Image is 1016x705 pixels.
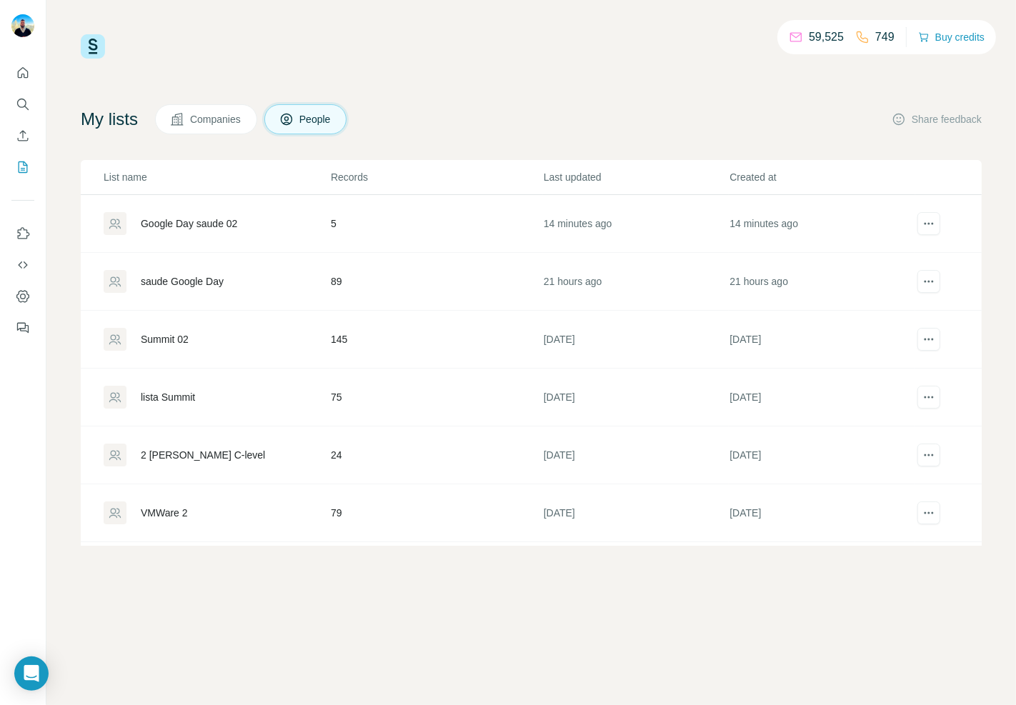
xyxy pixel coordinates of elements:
[11,284,34,309] button: Dashboard
[81,108,138,131] h4: My lists
[11,221,34,246] button: Use Surfe on LinkedIn
[330,311,543,369] td: 145
[11,123,34,149] button: Enrich CSV
[729,542,915,600] td: [DATE]
[543,484,729,542] td: [DATE]
[875,29,895,46] p: 749
[917,270,940,293] button: actions
[543,542,729,600] td: [DATE]
[14,656,49,691] div: Open Intercom Messenger
[11,91,34,117] button: Search
[11,60,34,86] button: Quick start
[729,170,915,184] p: Created at
[104,170,329,184] p: List name
[141,216,237,231] div: Google Day saude 02
[892,112,982,126] button: Share feedback
[190,112,242,126] span: Companies
[917,444,940,466] button: actions
[917,386,940,409] button: actions
[543,426,729,484] td: [DATE]
[11,154,34,180] button: My lists
[81,34,105,59] img: Surfe Logo
[729,195,915,253] td: 14 minutes ago
[141,506,188,520] div: VMWare 2
[729,369,915,426] td: [DATE]
[729,484,915,542] td: [DATE]
[330,426,543,484] td: 24
[917,501,940,524] button: actions
[11,14,34,37] img: Avatar
[141,274,224,289] div: saude Google Day
[917,328,940,351] button: actions
[543,311,729,369] td: [DATE]
[11,315,34,341] button: Feedback
[11,252,34,278] button: Use Surfe API
[918,27,985,47] button: Buy credits
[141,390,195,404] div: lista Summit
[331,170,542,184] p: Records
[330,542,543,600] td: 79
[544,170,729,184] p: Last updated
[729,426,915,484] td: [DATE]
[141,448,265,462] div: 2 [PERSON_NAME] C-level
[543,253,729,311] td: 21 hours ago
[299,112,332,126] span: People
[141,332,189,346] div: Summit 02
[729,253,915,311] td: 21 hours ago
[330,195,543,253] td: 5
[543,195,729,253] td: 14 minutes ago
[543,369,729,426] td: [DATE]
[917,212,940,235] button: actions
[330,369,543,426] td: 75
[330,253,543,311] td: 89
[729,311,915,369] td: [DATE]
[809,29,844,46] p: 59,525
[330,484,543,542] td: 79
